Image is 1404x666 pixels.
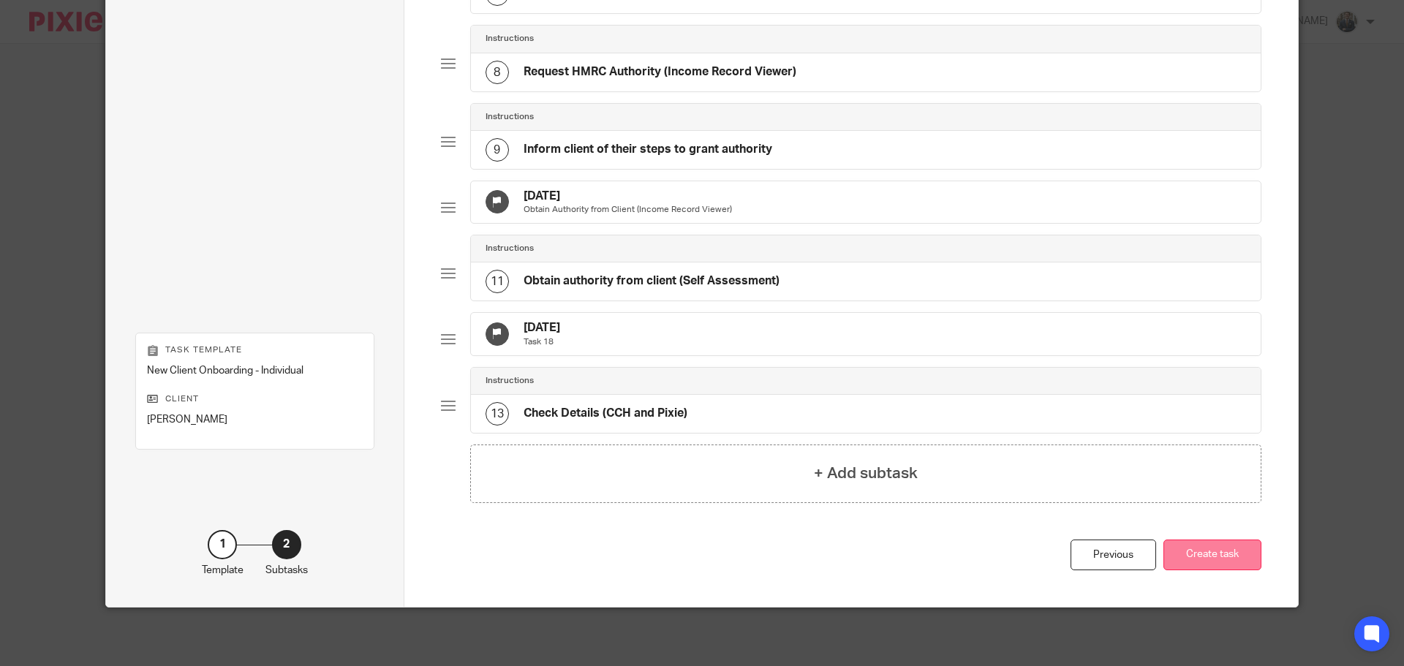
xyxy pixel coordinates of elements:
p: Obtain Authority from Client (Income Record Viewer) [524,204,732,216]
div: 1 [208,530,237,559]
h4: Request HMRC Authority (Income Record Viewer) [524,64,796,80]
h4: [DATE] [524,320,560,336]
p: Task template [147,344,363,356]
h4: Obtain authority from client (Self Assessment) [524,273,780,289]
h4: + Add subtask [814,462,918,485]
p: Task 18 [524,336,560,348]
div: 13 [486,402,509,425]
h4: Inform client of their steps to grant authority [524,142,772,157]
h4: Instructions [486,243,534,254]
div: Previous [1071,540,1156,571]
div: 8 [486,61,509,84]
div: 2 [272,530,301,559]
p: Template [202,563,244,578]
p: [PERSON_NAME] [147,412,363,427]
h4: [DATE] [524,189,732,204]
h4: Instructions [486,111,534,123]
h4: Instructions [486,33,534,45]
p: Client [147,393,363,405]
div: 9 [486,138,509,162]
h4: Instructions [486,375,534,387]
h4: Check Details (CCH and Pixie) [524,406,687,421]
p: Subtasks [265,563,308,578]
button: Create task [1163,540,1261,571]
div: 11 [486,270,509,293]
p: New Client Onboarding - Individual [147,363,363,378]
